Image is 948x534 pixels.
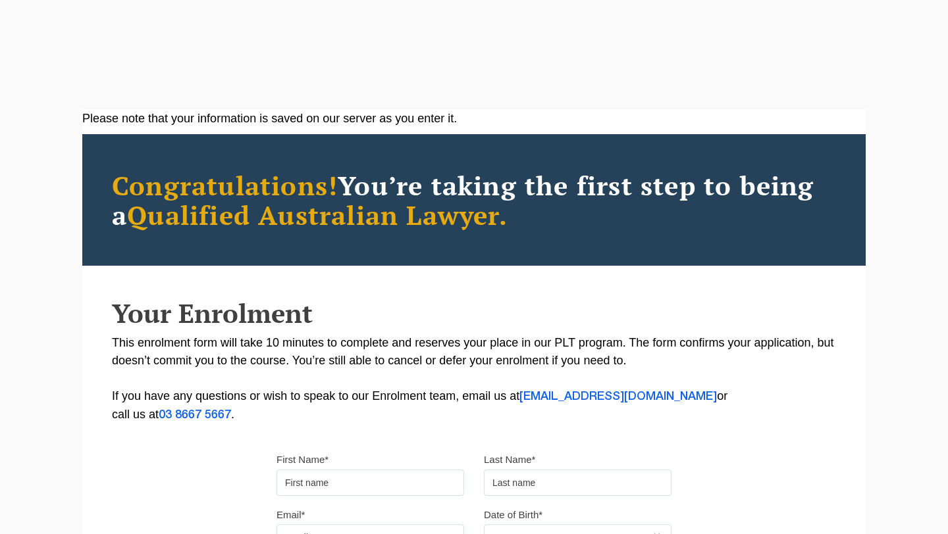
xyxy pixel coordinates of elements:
input: Last name [484,470,671,496]
label: Last Name* [484,453,535,466]
label: Date of Birth* [484,508,542,522]
input: First name [276,470,464,496]
span: Congratulations! [112,168,338,203]
label: First Name* [276,453,329,466]
a: 03 8667 5667 [159,410,231,420]
label: Email* [276,508,305,522]
span: Qualified Australian Lawyer. [127,197,508,232]
h2: You’re taking the first step to being a [112,170,836,230]
h2: Your Enrolment [112,299,836,328]
p: This enrolment form will take 10 minutes to complete and reserves your place in our PLT program. ... [112,334,836,424]
div: Please note that your information is saved on our server as you enter it. [82,110,866,128]
a: [EMAIL_ADDRESS][DOMAIN_NAME] [519,391,717,402]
